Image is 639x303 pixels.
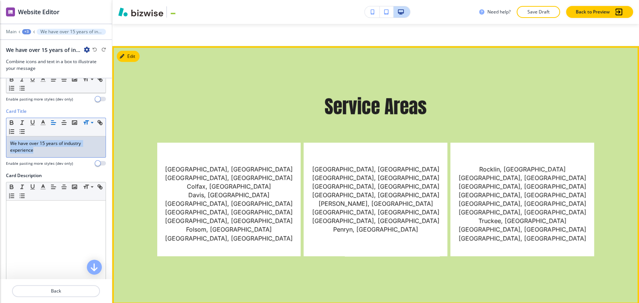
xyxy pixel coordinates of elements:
h3: Need help? [487,9,511,15]
img: Your Logo [170,9,190,15]
p: We have over 15 years of industry experience [40,29,102,34]
p: [GEOGRAPHIC_DATA], [GEOGRAPHIC_DATA] [312,165,439,174]
img: Bizwise Logo [118,7,163,16]
p: [GEOGRAPHIC_DATA], [GEOGRAPHIC_DATA] [312,217,439,225]
p: Colfax, [GEOGRAPHIC_DATA] [165,182,292,191]
h2: We have over 15 years of industry experience [6,46,81,54]
p: [GEOGRAPHIC_DATA], [GEOGRAPHIC_DATA] [459,225,586,234]
h3: Combine icons and text in a box to illustrate your message [6,58,106,72]
p: [GEOGRAPHIC_DATA], [GEOGRAPHIC_DATA] [312,191,439,200]
p: [GEOGRAPHIC_DATA], [GEOGRAPHIC_DATA] [165,165,292,174]
p: [GEOGRAPHIC_DATA], [GEOGRAPHIC_DATA] [459,174,586,182]
p: [GEOGRAPHIC_DATA], [GEOGRAPHIC_DATA] [165,200,292,208]
h2: Website Editor [18,7,60,16]
p: Penryn, [GEOGRAPHIC_DATA] [312,225,439,234]
p: [GEOGRAPHIC_DATA], [GEOGRAPHIC_DATA] [459,234,586,243]
p: Save Draft [526,9,550,15]
p: [GEOGRAPHIC_DATA], [GEOGRAPHIC_DATA] [165,234,292,243]
p: [GEOGRAPHIC_DATA], [GEOGRAPHIC_DATA] [459,191,586,200]
p: Back [13,288,99,294]
button: Back to Preview [566,6,633,18]
button: Edit [117,51,140,62]
p: [GEOGRAPHIC_DATA], [GEOGRAPHIC_DATA] [459,200,586,208]
img: editor icon [6,7,15,16]
p: Back to Preview [576,9,610,15]
p: Rocklin, [GEOGRAPHIC_DATA] [459,165,586,174]
p: [PERSON_NAME], [GEOGRAPHIC_DATA] [312,200,439,208]
button: +3 [22,29,31,34]
p: Truckee, [GEOGRAPHIC_DATA] [459,217,586,225]
p: Folsom, [GEOGRAPHIC_DATA] [165,225,292,234]
p: [GEOGRAPHIC_DATA], [GEOGRAPHIC_DATA] [312,182,439,191]
p: [GEOGRAPHIC_DATA], [GEOGRAPHIC_DATA] [459,208,586,217]
p: Service Areas [325,94,427,119]
h4: Enable pasting more styles (dev only) [6,161,73,166]
h2: Card Title [6,108,27,115]
p: Davis, [GEOGRAPHIC_DATA] [165,191,292,200]
button: We have over 15 years of industry experience [37,29,106,35]
h4: Enable pasting more styles (dev only) [6,96,73,102]
p: [GEOGRAPHIC_DATA], [GEOGRAPHIC_DATA] [165,217,292,225]
p: [GEOGRAPHIC_DATA], [GEOGRAPHIC_DATA] [165,208,292,217]
p: [GEOGRAPHIC_DATA], [GEOGRAPHIC_DATA] [165,174,292,182]
button: Back [12,285,100,297]
p: [GEOGRAPHIC_DATA], [GEOGRAPHIC_DATA] [312,208,439,217]
p: We have over 15 years of industry experience [10,140,102,154]
h2: Card Description [6,172,42,179]
button: Save Draft [517,6,560,18]
p: [GEOGRAPHIC_DATA], [GEOGRAPHIC_DATA] [312,174,439,182]
p: [GEOGRAPHIC_DATA], [GEOGRAPHIC_DATA] [459,182,586,191]
button: Main [6,29,16,34]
